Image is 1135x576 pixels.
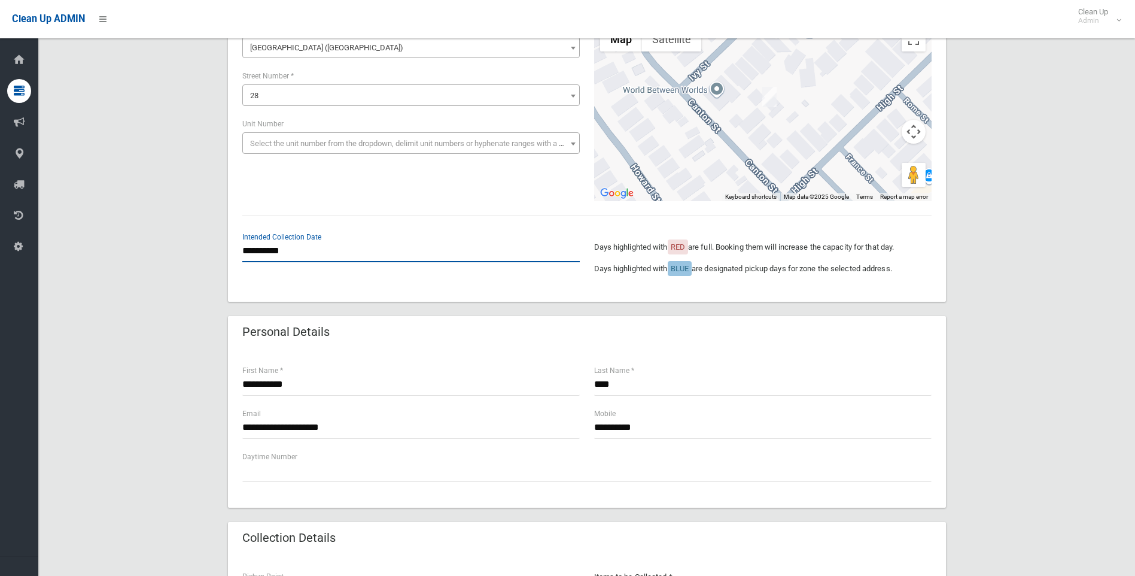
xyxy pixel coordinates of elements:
[228,526,350,550] header: Collection Details
[245,40,577,56] span: Canton Street (CANTERBURY 2193)
[642,28,701,51] button: Show satellite imagery
[902,120,926,144] button: Map camera controls
[594,262,932,276] p: Days highlighted with are designated pickup days for zone the selected address.
[242,84,580,106] span: 28
[250,91,258,100] span: 28
[12,13,85,25] span: Clean Up ADMIN
[671,242,685,251] span: RED
[245,87,577,104] span: 28
[762,87,777,107] div: 28 Canton Street, CANTERBURY NSW 2193
[784,193,849,200] span: Map data ©2025 Google
[902,163,926,187] button: Drag Pegman onto the map to open Street View
[228,320,344,344] header: Personal Details
[594,240,932,254] p: Days highlighted with are full. Booking them will increase the capacity for that day.
[880,193,928,200] a: Report a map error
[725,193,777,201] button: Keyboard shortcuts
[856,193,873,200] a: Terms
[1072,7,1120,25] span: Clean Up
[902,28,926,51] button: Toggle fullscreen view
[1078,16,1108,25] small: Admin
[250,139,585,148] span: Select the unit number from the dropdown, delimit unit numbers or hyphenate ranges with a comma
[600,28,642,51] button: Show street map
[242,37,580,58] span: Canton Street (CANTERBURY 2193)
[597,186,637,201] a: Open this area in Google Maps (opens a new window)
[671,264,689,273] span: BLUE
[597,186,637,201] img: Google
